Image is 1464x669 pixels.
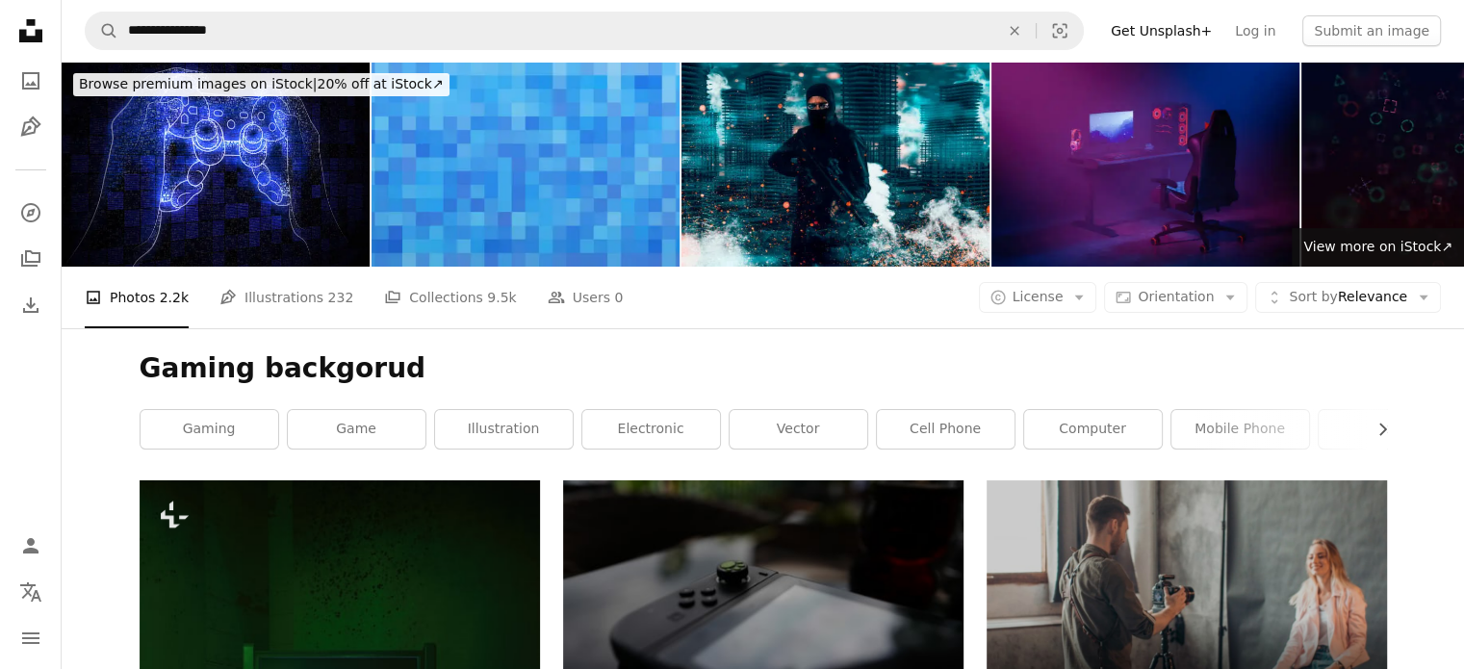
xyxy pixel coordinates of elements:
[62,62,370,267] img: Video Game
[12,619,50,657] button: Menu
[1099,15,1223,46] a: Get Unsplash+
[991,62,1299,267] img: Gaming Desk
[1289,289,1337,304] span: Sort by
[384,267,516,328] a: Collections 9.5k
[979,282,1097,313] button: License
[1223,15,1287,46] a: Log in
[1319,410,1456,449] a: phone
[328,287,354,308] span: 232
[86,13,118,49] button: Search Unsplash
[140,351,1387,386] h1: Gaming backgorud
[12,527,50,565] a: Log in / Sign up
[12,286,50,324] a: Download History
[372,62,680,267] img: Video Game Pixel Background.
[12,573,50,611] button: Language
[12,108,50,146] a: Illustrations
[877,410,1015,449] a: cell phone
[79,76,317,91] span: Browse premium images on iStock |
[1171,410,1309,449] a: mobile phone
[548,267,624,328] a: Users 0
[1013,289,1064,304] span: License
[1365,410,1387,449] button: scroll list to the right
[219,267,353,328] a: Illustrations 232
[1303,239,1452,254] span: View more on iStock ↗
[487,287,516,308] span: 9.5k
[85,12,1084,50] form: Find visuals sitewide
[1024,410,1162,449] a: computer
[730,410,867,449] a: vector
[1138,289,1214,304] span: Orientation
[1292,228,1464,267] a: View more on iStock↗
[62,62,461,108] a: Browse premium images on iStock|20% off at iStock↗
[141,410,278,449] a: gaming
[435,410,573,449] a: illustration
[73,73,449,96] div: 20% off at iStock ↗
[1289,288,1407,307] span: Relevance
[681,62,989,267] img: Soldier from video game holds a machine gun and stand in front of warzone
[288,410,425,449] a: game
[1302,15,1441,46] button: Submit an image
[582,410,720,449] a: electronic
[563,605,963,622] a: black and gray game console
[1104,282,1247,313] button: Orientation
[1255,282,1441,313] button: Sort byRelevance
[993,13,1036,49] button: Clear
[12,240,50,278] a: Collections
[12,62,50,100] a: Photos
[614,287,623,308] span: 0
[1037,13,1083,49] button: Visual search
[12,12,50,54] a: Home — Unsplash
[12,193,50,232] a: Explore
